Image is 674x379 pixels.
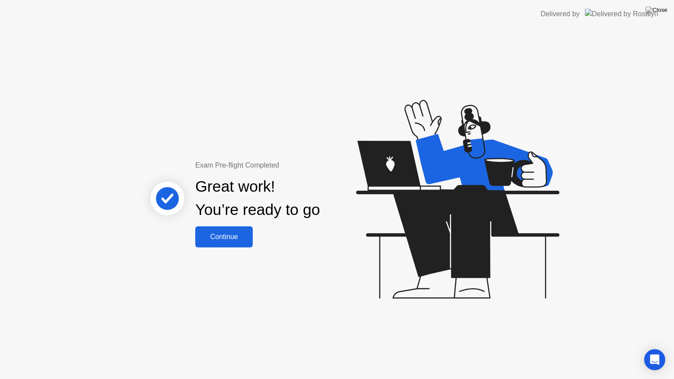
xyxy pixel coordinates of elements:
[195,226,253,247] button: Continue
[195,175,320,222] div: Great work! You’re ready to go
[645,7,667,14] img: Close
[644,349,665,370] div: Open Intercom Messenger
[195,160,376,171] div: Exam Pre-flight Completed
[585,9,658,19] img: Delivered by Rosalyn
[198,233,250,241] div: Continue
[541,9,580,19] div: Delivered by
